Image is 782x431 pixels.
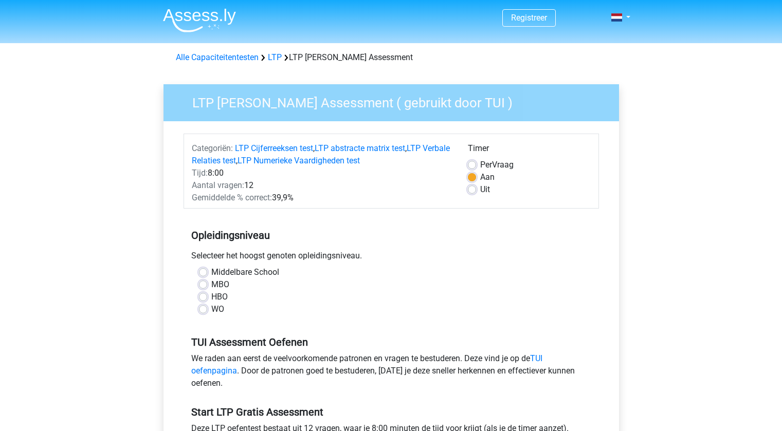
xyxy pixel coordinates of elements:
span: Aantal vragen: [192,180,244,190]
span: Per [480,160,492,170]
h5: TUI Assessment Oefenen [191,336,591,348]
div: , , , [184,142,460,167]
h5: Opleidingsniveau [191,225,591,246]
label: MBO [211,278,229,291]
a: Registreer [511,13,547,23]
span: Gemiddelde % correct: [192,193,272,202]
h3: LTP [PERSON_NAME] Assessment ( gebruikt door TUI ) [180,91,611,111]
a: Alle Capaciteitentesten [176,52,259,62]
label: Middelbare School [211,266,279,278]
label: HBO [211,291,228,303]
label: Uit [480,183,490,196]
label: Vraag [480,159,514,171]
label: WO [211,303,224,315]
h5: Start LTP Gratis Assessment [191,406,591,418]
div: Timer [468,142,591,159]
a: LTP [268,52,282,62]
div: 12 [184,179,460,192]
span: Tijd: [192,168,208,178]
div: Selecteer het hoogst genoten opleidingsniveau. [184,250,599,266]
a: LTP Numerieke Vaardigheden test [238,156,360,165]
img: Assessly [163,8,236,32]
div: We raden aan eerst de veelvoorkomende patronen en vragen te bestuderen. Deze vind je op de . Door... [184,352,599,393]
span: Categoriën: [192,143,233,153]
div: 39,9% [184,192,460,204]
label: Aan [480,171,495,183]
a: LTP Cijferreeksen test [235,143,313,153]
a: LTP abstracte matrix test [315,143,405,153]
div: 8:00 [184,167,460,179]
div: LTP [PERSON_NAME] Assessment [172,51,611,64]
